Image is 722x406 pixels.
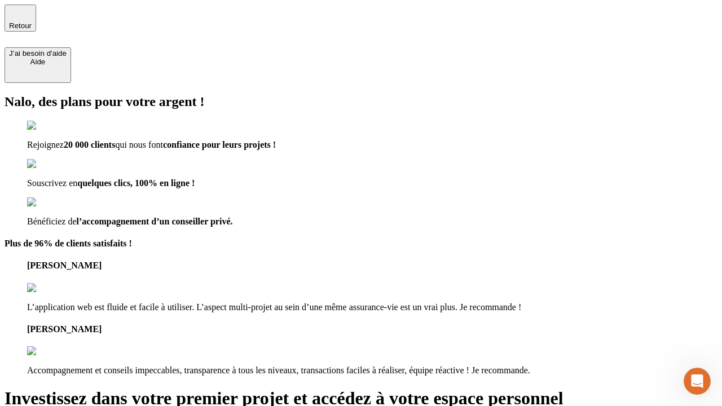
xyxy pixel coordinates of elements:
img: reviews stars [27,346,83,356]
span: l’accompagnement d’un conseiller privé. [77,217,233,226]
button: J’ai besoin d'aideAide [5,47,71,83]
span: Souscrivez en [27,178,77,188]
div: J’ai besoin d'aide [9,49,67,58]
p: L’application web est fluide et facile à utiliser. L’aspect multi-projet au sein d’une même assur... [27,302,717,312]
h2: Nalo, des plans pour votre argent ! [5,94,717,109]
img: checkmark [27,197,76,208]
p: Accompagnement et conseils impeccables, transparence à tous les niveaux, transactions faciles à r... [27,365,717,376]
span: Bénéficiez de [27,217,77,226]
span: qui nous font [115,140,162,149]
span: 20 000 clients [64,140,116,149]
span: Retour [9,21,32,30]
span: Rejoignez [27,140,64,149]
img: checkmark [27,121,76,131]
iframe: Intercom live chat [684,368,711,395]
div: Aide [9,58,67,66]
img: reviews stars [27,283,83,293]
button: Retour [5,5,36,32]
span: quelques clics, 100% en ligne ! [77,178,195,188]
img: checkmark [27,159,76,169]
h4: Plus de 96% de clients satisfaits ! [5,239,717,249]
h4: [PERSON_NAME] [27,261,717,271]
h4: [PERSON_NAME] [27,324,717,334]
span: confiance pour leurs projets ! [163,140,276,149]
